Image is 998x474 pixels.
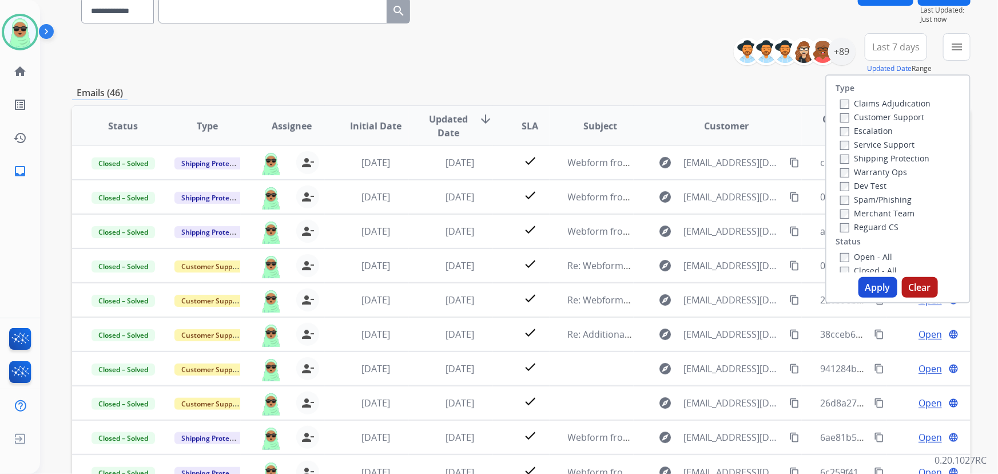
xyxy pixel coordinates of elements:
span: [EMAIL_ADDRESS][DOMAIN_NAME] [684,362,784,376]
label: Closed - All [840,265,897,276]
mat-icon: content_copy [789,398,800,408]
mat-icon: content_copy [789,432,800,443]
mat-icon: explore [659,190,673,204]
span: [DATE] [361,431,390,444]
span: 0ba4f2b0-2dff-4235-9f8b-2e87191c619d [820,259,990,272]
input: Shipping Protection [840,155,849,164]
span: 22cb96b4-5af5-4f6d-bcec-5f38dac5b9aa [820,294,991,306]
span: SLA [522,119,538,133]
mat-icon: person_remove [301,362,315,376]
input: Claims Adjudication [840,100,849,109]
mat-icon: check [523,360,537,374]
mat-icon: content_copy [789,295,800,305]
span: [DATE] [446,225,474,238]
input: Service Support [840,141,849,150]
span: [DATE] [446,397,474,409]
button: Apply [858,277,897,298]
span: [DATE] [361,294,390,306]
mat-icon: person_remove [301,224,315,238]
span: Closed – Solved [92,295,155,307]
mat-icon: content_copy [789,329,800,339]
mat-icon: list_alt [13,98,27,112]
img: agent-avatar [260,323,283,347]
mat-icon: content_copy [789,226,800,236]
button: Updated Date [867,64,912,73]
img: agent-avatar [260,185,283,210]
mat-icon: person_remove [301,430,315,444]
span: Status [108,119,138,133]
mat-icon: person_remove [301,327,315,341]
span: Re: Additional information [568,328,681,341]
span: Customer Support [174,260,249,272]
span: Webform from [EMAIL_ADDRESS][DOMAIN_NAME] on [DATE] [568,225,827,238]
mat-icon: check [523,326,537,339]
span: Shipping Protection [174,192,253,204]
span: [DATE] [446,191,474,203]
label: Reguard CS [840,222,898,232]
mat-icon: check [523,154,537,168]
span: [DATE] [446,259,474,272]
span: 26d8a27b-3f28-44b0-a6ae-65b53b7ef498 [820,397,995,409]
span: Initial Date [350,119,401,133]
span: [EMAIL_ADDRESS][DOMAIN_NAME] [684,430,784,444]
span: [DATE] [361,225,390,238]
span: Re: Webform from [EMAIL_ADDRESS][DOMAIN_NAME] on [DATE] [568,259,842,272]
mat-icon: check [523,188,537,202]
mat-icon: language [948,329,959,339]
label: Service Support [840,139,914,150]
span: [DATE] [446,431,474,444]
span: 6ae81b51-9a27-462f-bddc-e5844f1b33f3 [820,431,992,444]
span: [DATE] [446,156,474,169]
mat-icon: explore [659,396,673,410]
img: avatar [4,16,36,48]
span: [DATE] [361,156,390,169]
span: Open [919,362,942,376]
span: Closed – Solved [92,226,155,238]
span: Last 7 days [872,45,920,49]
span: [DATE] [446,328,474,341]
span: [EMAIL_ADDRESS][DOMAIN_NAME] [684,396,784,410]
span: Re: Webform from [EMAIL_ADDRESS][DOMAIN_NAME] on [DATE] [568,294,842,306]
mat-icon: content_copy [789,157,800,168]
span: Open [919,327,942,341]
span: [EMAIL_ADDRESS][DOMAIN_NAME] [684,190,784,204]
span: Last Updated: [920,6,971,15]
label: Shipping Protection [840,153,929,164]
span: Shipping Protection [174,432,253,444]
span: Customer Support [174,364,249,376]
span: Customer Support [174,295,249,307]
mat-icon: content_copy [874,329,884,339]
span: [DATE] [361,259,390,272]
span: Assignee [272,119,312,133]
mat-icon: arrow_downward [479,112,492,126]
mat-icon: language [948,432,959,443]
mat-icon: content_copy [789,192,800,202]
span: Just now [920,15,971,24]
mat-icon: check [523,394,537,408]
span: [EMAIL_ADDRESS][DOMAIN_NAME] [684,156,784,169]
input: Reguard CS [840,223,849,232]
mat-icon: history [13,131,27,145]
span: Updated Date [427,112,470,140]
input: Spam/Phishing [840,196,849,205]
p: Emails (46) [72,86,128,100]
mat-icon: explore [659,362,673,376]
label: Spam/Phishing [840,194,912,205]
span: Customer [705,119,749,133]
mat-icon: explore [659,293,673,307]
span: [DATE] [446,362,474,375]
span: Closed – Solved [92,432,155,444]
img: agent-avatar [260,357,283,381]
mat-icon: check [523,257,537,271]
span: Closed – Solved [92,364,155,376]
span: Customer Support [174,329,249,341]
mat-icon: person_remove [301,396,315,410]
span: Shipping Protection [174,226,253,238]
mat-icon: home [13,65,27,78]
mat-icon: content_copy [789,364,800,374]
input: Warranty Ops [840,168,849,177]
input: Dev Test [840,182,849,191]
span: c28dcf23-c514-4b59-9f8f-447374269fe0 [820,156,987,169]
span: Closed – Solved [92,192,155,204]
mat-icon: explore [659,156,673,169]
